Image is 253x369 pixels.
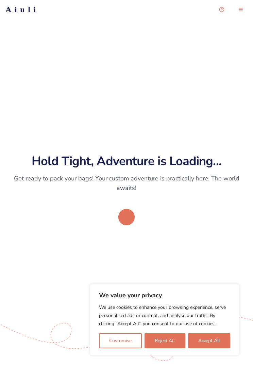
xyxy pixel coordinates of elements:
button: Reject All [145,333,185,348]
button: menu-button [234,3,248,16]
h1: Hold Tight, Adventure is Loading... [12,155,241,168]
button: Accept All [188,333,230,348]
button: Open support chat [215,3,229,16]
p: We value your privacy [99,291,230,299]
p: Get ready to pack your bags! Your custom adventure is practically here. The world awaits! [12,174,241,193]
button: Customise [99,333,142,348]
div: We value your privacy [90,284,239,355]
a: Aiuli [5,4,215,15]
h2: Aiuli [5,4,39,15]
p: We use cookies to enhance your browsing experience, serve personalised ads or content, and analys... [99,303,230,328]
